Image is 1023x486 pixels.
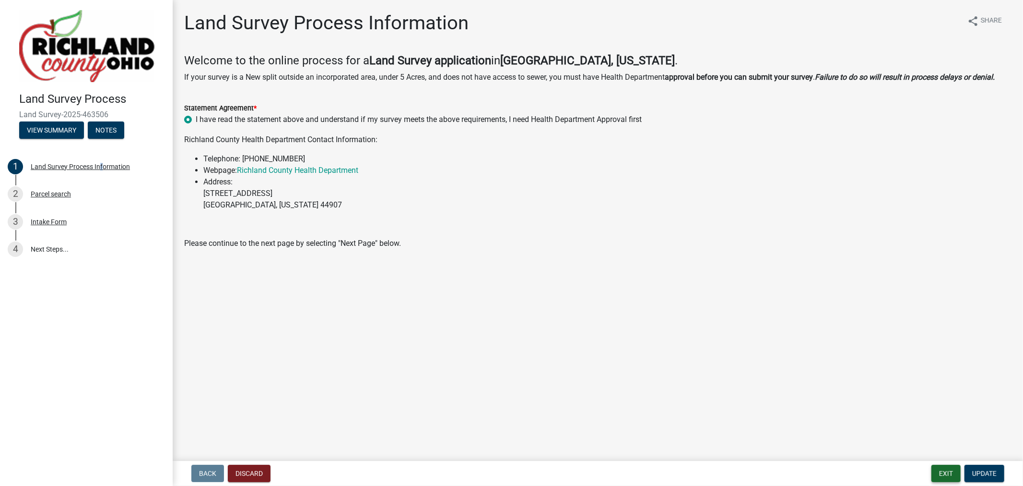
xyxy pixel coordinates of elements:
[199,470,216,477] span: Back
[31,191,71,197] div: Parcel search
[184,134,1011,146] p: Richland County Health Department Contact Information:
[500,54,675,67] strong: [GEOGRAPHIC_DATA], [US_STATE]
[191,465,224,482] button: Back
[665,73,813,82] strong: approval before you can submit your survey
[972,470,997,477] span: Update
[8,159,23,174] div: 1
[967,15,979,27] i: share
[815,73,995,82] strong: Failure to do so will result in process delays or denial.
[19,121,84,139] button: View Summary
[184,72,1011,83] p: If your survey is a New split outside an incorporated area, under 5 Acres, and does not have acce...
[8,214,23,230] div: 3
[88,127,124,134] wm-modal-confirm: Notes
[184,105,257,112] label: Statement Agreement
[184,54,1011,68] h4: Welcome to the online process for a in .
[203,176,1011,211] li: Address: [STREET_ADDRESS] [GEOGRAPHIC_DATA], [US_STATE] 44907
[31,163,130,170] div: Land Survey Process Information
[88,121,124,139] button: Notes
[19,127,84,134] wm-modal-confirm: Summary
[196,114,642,125] label: I have read the statement above and understand if my survey meets the above requirements, I need ...
[981,15,1002,27] span: Share
[31,219,67,225] div: Intake Form
[8,242,23,257] div: 4
[203,165,1011,176] li: Webpage:
[19,92,165,106] h4: Land Survey Process
[19,110,153,119] span: Land Survey-2025-463506
[960,12,1010,30] button: shareShare
[19,10,154,82] img: Richland County, Ohio
[184,238,1011,249] p: Please continue to the next page by selecting "Next Page" below.
[964,465,1004,482] button: Update
[931,465,961,482] button: Exit
[228,465,270,482] button: Discard
[369,54,491,67] strong: Land Survey application
[8,186,23,202] div: 2
[237,166,358,175] a: Richland County Health Department
[184,12,469,35] h1: Land Survey Process Information
[203,153,1011,165] li: Telephone: [PHONE_NUMBER]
